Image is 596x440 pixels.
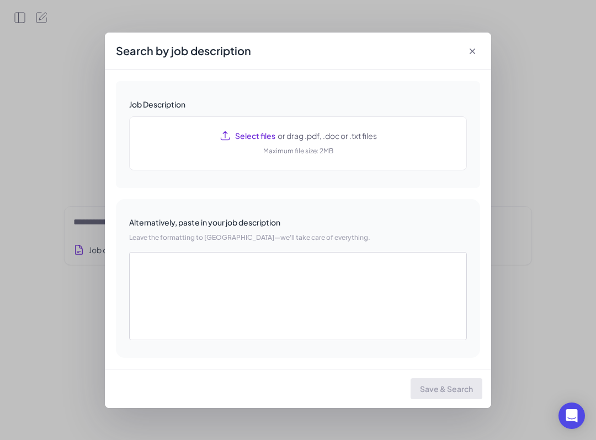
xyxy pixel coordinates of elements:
div: Maximum file size: 2MB [263,146,333,157]
div: Alternatively, paste in your job description [129,217,467,228]
span: or drag .pdf, .doc or .txt files [275,130,377,141]
div: Open Intercom Messenger [558,403,585,429]
span: Select files [235,130,275,141]
p: Leave the formatting to [GEOGRAPHIC_DATA]—we'll take care of everything. [129,232,467,243]
div: Job Description [129,99,467,110]
span: Search by job description [116,43,251,58]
